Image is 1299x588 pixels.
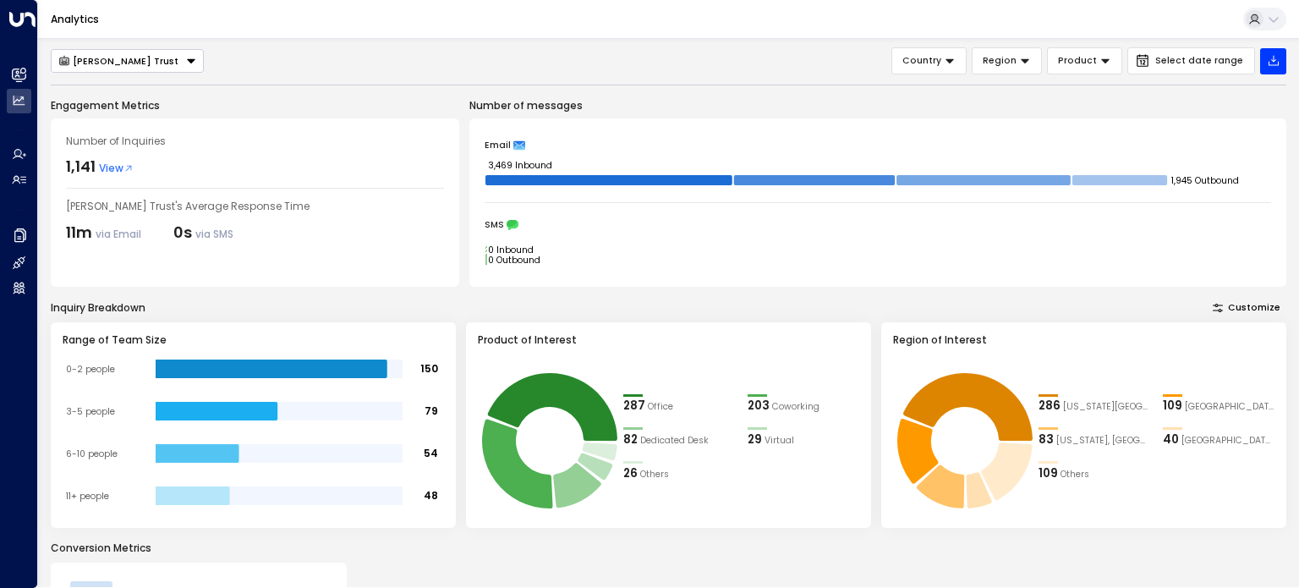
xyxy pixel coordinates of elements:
[1058,53,1097,69] span: Product
[66,134,444,149] div: Number of Inquiries
[1056,434,1150,448] span: New York, NY
[51,49,204,73] button: [PERSON_NAME] Trust
[1181,434,1274,448] span: Brooklyn, NY
[485,140,511,151] span: Email
[1163,431,1179,448] div: 40
[748,431,762,448] div: 29
[891,47,967,74] button: Country
[623,398,645,415] div: 287
[424,489,438,503] tspan: 48
[51,49,204,73] div: Button group with a nested menu
[66,221,141,244] div: 11m
[1127,47,1255,74] button: Select date range
[748,398,859,415] div: 203Coworking
[99,161,134,176] span: View
[58,55,179,67] div: [PERSON_NAME] Trust
[1061,468,1089,481] span: Others
[63,332,445,348] h3: Range of Team Size
[748,398,770,415] div: 203
[1155,56,1243,66] span: Select date range
[902,53,941,69] span: Country
[1163,431,1274,448] div: 40Brooklyn, NY
[1185,400,1274,414] span: Brooklyn
[488,253,540,266] tspan: 0 Outbound
[195,227,233,241] span: via SMS
[748,431,859,448] div: 29Virtual
[623,465,638,482] div: 26
[972,47,1042,74] button: Region
[983,53,1017,69] span: Region
[51,541,1286,556] p: Conversion Metrics
[485,219,1271,231] div: SMS
[623,431,735,448] div: 82Dedicated Desk
[1039,431,1054,448] div: 83
[1039,398,1150,415] div: 286New York City
[173,221,233,244] div: 0s
[765,434,794,448] span: Virtual
[1039,398,1061,415] div: 286
[893,332,1275,348] h3: Region of Interest
[425,404,438,419] tspan: 79
[51,98,459,113] p: Engagement Metrics
[1207,299,1287,317] button: Customize
[66,405,115,418] tspan: 3-5 people
[640,434,709,448] span: Dedicated Desk
[1063,400,1150,414] span: New York City
[1039,465,1150,482] div: 109Others
[66,155,96,178] div: 1,141
[51,12,99,26] a: Analytics
[623,465,735,482] div: 26Others
[424,447,438,461] tspan: 54
[1039,431,1150,448] div: 83New York, NY
[1047,47,1122,74] button: Product
[66,199,444,214] div: [PERSON_NAME] Trust's Average Response Time
[488,158,552,171] tspan: 3,469 Inbound
[1163,398,1274,415] div: 109Brooklyn
[1163,398,1182,415] div: 109
[772,400,819,414] span: Coworking
[640,468,669,481] span: Others
[66,448,118,460] tspan: 6-10 people
[66,363,115,376] tspan: 0-2 people
[623,431,638,448] div: 82
[1039,465,1058,482] div: 109
[1171,173,1239,186] tspan: 1,945 Outbound
[648,400,673,414] span: Office
[96,227,141,241] span: via Email
[420,362,438,376] tspan: 150
[623,398,735,415] div: 287Office
[469,98,1286,113] p: Number of messages
[66,490,109,503] tspan: 11+ people
[478,332,860,348] h3: Product of Interest
[51,300,145,316] div: Inquiry Breakdown
[488,243,534,256] tspan: 0 Inbound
